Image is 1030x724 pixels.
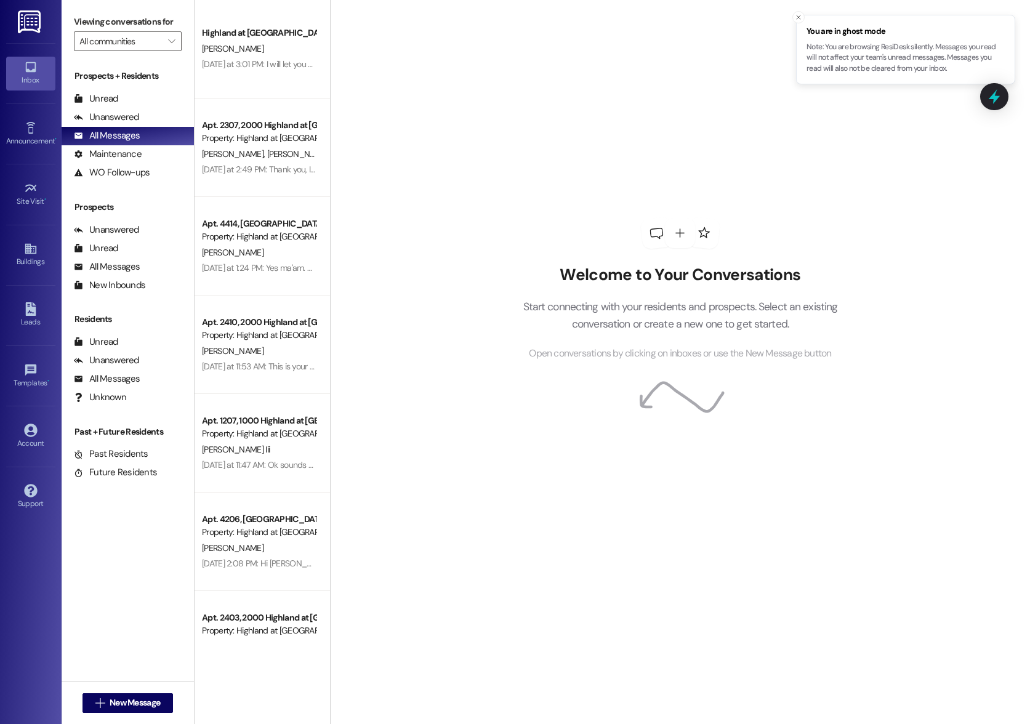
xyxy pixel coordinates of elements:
span: [PERSON_NAME] [202,247,264,258]
span: [PERSON_NAME] [202,542,264,553]
span: • [44,195,46,204]
span: Open conversations by clicking on inboxes or use the New Message button [529,346,831,361]
div: Apt. 4206, [GEOGRAPHIC_DATA] at [GEOGRAPHIC_DATA] [202,513,316,526]
div: [DATE] at 2:49 PM: Thank you, I have updated our system. [202,164,407,175]
div: [DATE] at 3:01 PM: I will let you know if something comes available at the end of the month. [202,58,521,70]
div: Unknown [74,391,126,404]
div: Highland at [GEOGRAPHIC_DATA] [202,26,316,39]
div: [DATE] at 11:47 AM: Ok sounds good. I have dropped it off at your door. [202,459,449,470]
div: Property: Highland at [GEOGRAPHIC_DATA] [202,526,316,539]
div: [DATE] 2:08 PM: Hi [PERSON_NAME], you have some flowers waiting for you in the lobby :) [202,558,520,569]
div: Residents [62,313,194,326]
div: Property: Highland at [GEOGRAPHIC_DATA] [202,132,316,145]
p: Note: You are browsing ResiDesk silently. Messages you read will not affect your team's unread me... [807,42,1005,74]
h2: Welcome to Your Conversations [504,265,856,285]
div: Unread [74,92,118,105]
a: Templates • [6,360,55,393]
a: Buildings [6,238,55,271]
div: Apt. 2307, 2000 Highland at [GEOGRAPHIC_DATA] [202,119,316,132]
div: Future Residents [74,466,157,479]
span: [PERSON_NAME] Iii [202,444,270,455]
input: All communities [79,31,162,51]
div: [DATE] at 1:24 PM: Yes ma'am. Thank you for that information, I will give this to [PERSON_NAME] a... [202,262,885,273]
i:  [168,36,175,46]
span: • [55,135,57,143]
div: [DATE] at 11:53 AM: This is your receipt showing your modem has been returned to UPS for shipping. [202,361,553,372]
div: Property: Highland at [GEOGRAPHIC_DATA] [202,624,316,637]
label: Viewing conversations for [74,12,182,31]
a: Account [6,420,55,453]
button: New Message [82,693,174,713]
div: All Messages [74,372,140,385]
span: [PERSON_NAME] [202,43,264,54]
div: Unanswered [74,111,139,124]
span: [PERSON_NAME] [202,345,264,356]
button: Close toast [792,11,805,23]
div: Apt. 2410, 2000 Highland at [GEOGRAPHIC_DATA] [202,316,316,329]
a: Inbox [6,57,55,90]
img: ResiDesk Logo [18,10,43,33]
p: Start connecting with your residents and prospects. Select an existing conversation or create a n... [504,298,856,333]
div: Property: Highland at [GEOGRAPHIC_DATA] [202,230,316,243]
i:  [95,698,105,708]
div: Apt. 1207, 1000 Highland at [GEOGRAPHIC_DATA] [202,414,316,427]
div: All Messages [74,129,140,142]
div: Maintenance [74,148,142,161]
span: • [47,377,49,385]
a: Leads [6,299,55,332]
a: Support [6,480,55,513]
div: Property: Highland at [GEOGRAPHIC_DATA] [202,427,316,440]
div: Apt. 4414, [GEOGRAPHIC_DATA] at [GEOGRAPHIC_DATA] [202,217,316,230]
div: Unread [74,336,118,348]
div: Past Residents [74,448,148,461]
div: New Inbounds [74,279,145,292]
span: [PERSON_NAME] [267,148,328,159]
span: You are in ghost mode [807,25,1005,38]
span: New Message [110,696,160,709]
div: Unanswered [74,354,139,367]
div: Property: Highland at [GEOGRAPHIC_DATA] [202,329,316,342]
div: All Messages [74,260,140,273]
div: Apt. 2403, 2000 Highland at [GEOGRAPHIC_DATA] [202,611,316,624]
div: Past + Future Residents [62,425,194,438]
div: Prospects + Residents [62,70,194,82]
div: Prospects [62,201,194,214]
div: WO Follow-ups [74,166,150,179]
div: Unread [74,242,118,255]
div: Unanswered [74,223,139,236]
a: Site Visit • [6,178,55,211]
span: [PERSON_NAME] [202,148,267,159]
